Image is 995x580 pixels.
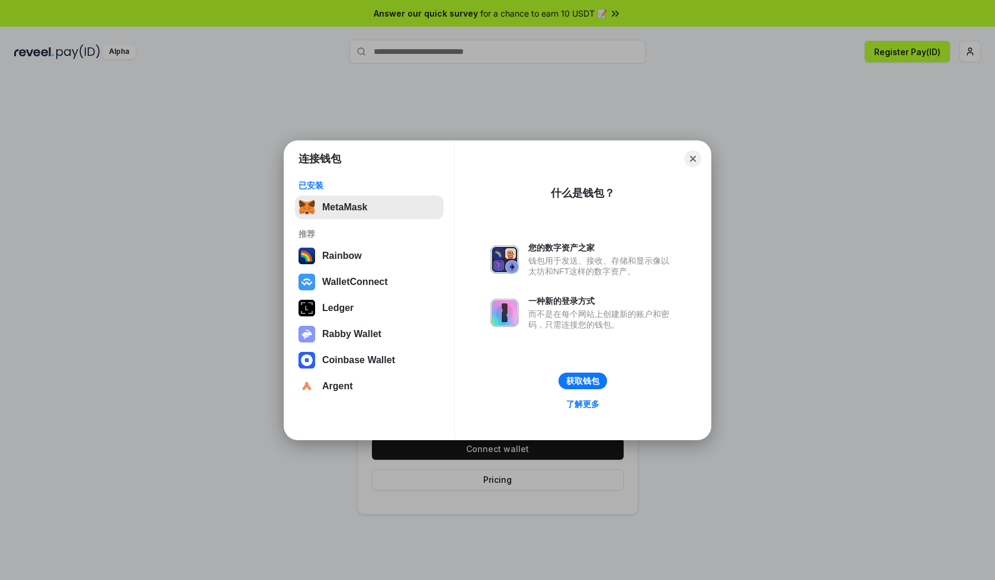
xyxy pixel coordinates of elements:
[528,296,675,306] div: 一种新的登录方式
[295,244,444,268] button: Rainbow
[322,303,354,313] div: Ledger
[490,245,519,274] img: svg+xml,%3Csvg%20xmlns%3D%22http%3A%2F%2Fwww.w3.org%2F2000%2Fsvg%22%20fill%3D%22none%22%20viewBox...
[322,277,388,287] div: WalletConnect
[295,374,444,398] button: Argent
[298,274,315,290] img: svg+xml,%3Csvg%20width%3D%2228%22%20height%3D%2228%22%20viewBox%3D%220%200%2028%2028%22%20fill%3D...
[295,348,444,372] button: Coinbase Wallet
[322,202,367,213] div: MetaMask
[559,373,607,389] button: 获取钱包
[298,300,315,316] img: svg+xml,%3Csvg%20xmlns%3D%22http%3A%2F%2Fwww.w3.org%2F2000%2Fsvg%22%20width%3D%2228%22%20height%3...
[298,152,341,166] h1: 连接钱包
[685,150,701,167] button: Close
[298,199,315,216] img: svg+xml,%3Csvg%20fill%3D%22none%22%20height%3D%2233%22%20viewBox%3D%220%200%2035%2033%22%20width%...
[295,196,444,219] button: MetaMask
[566,399,599,409] div: 了解更多
[322,355,395,366] div: Coinbase Wallet
[298,326,315,342] img: svg+xml,%3Csvg%20xmlns%3D%22http%3A%2F%2Fwww.w3.org%2F2000%2Fsvg%22%20fill%3D%22none%22%20viewBox...
[295,296,444,320] button: Ledger
[322,251,362,261] div: Rainbow
[298,248,315,264] img: svg+xml,%3Csvg%20width%3D%22120%22%20height%3D%22120%22%20viewBox%3D%220%200%20120%20120%22%20fil...
[298,229,440,239] div: 推荐
[295,270,444,294] button: WalletConnect
[528,309,675,330] div: 而不是在每个网站上创建新的账户和密码，只需连接您的钱包。
[566,376,599,386] div: 获取钱包
[528,242,675,253] div: 您的数字资产之家
[322,329,381,339] div: Rabby Wallet
[298,378,315,395] img: svg+xml,%3Csvg%20width%3D%2228%22%20height%3D%2228%22%20viewBox%3D%220%200%2028%2028%22%20fill%3D...
[490,299,519,327] img: svg+xml,%3Csvg%20xmlns%3D%22http%3A%2F%2Fwww.w3.org%2F2000%2Fsvg%22%20fill%3D%22none%22%20viewBox...
[559,396,606,412] a: 了解更多
[298,352,315,368] img: svg+xml,%3Csvg%20width%3D%2228%22%20height%3D%2228%22%20viewBox%3D%220%200%2028%2028%22%20fill%3D...
[528,255,675,277] div: 钱包用于发送、接收、存储和显示像以太坊和NFT这样的数字资产。
[298,180,440,191] div: 已安装
[322,381,353,392] div: Argent
[295,322,444,346] button: Rabby Wallet
[551,186,615,200] div: 什么是钱包？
